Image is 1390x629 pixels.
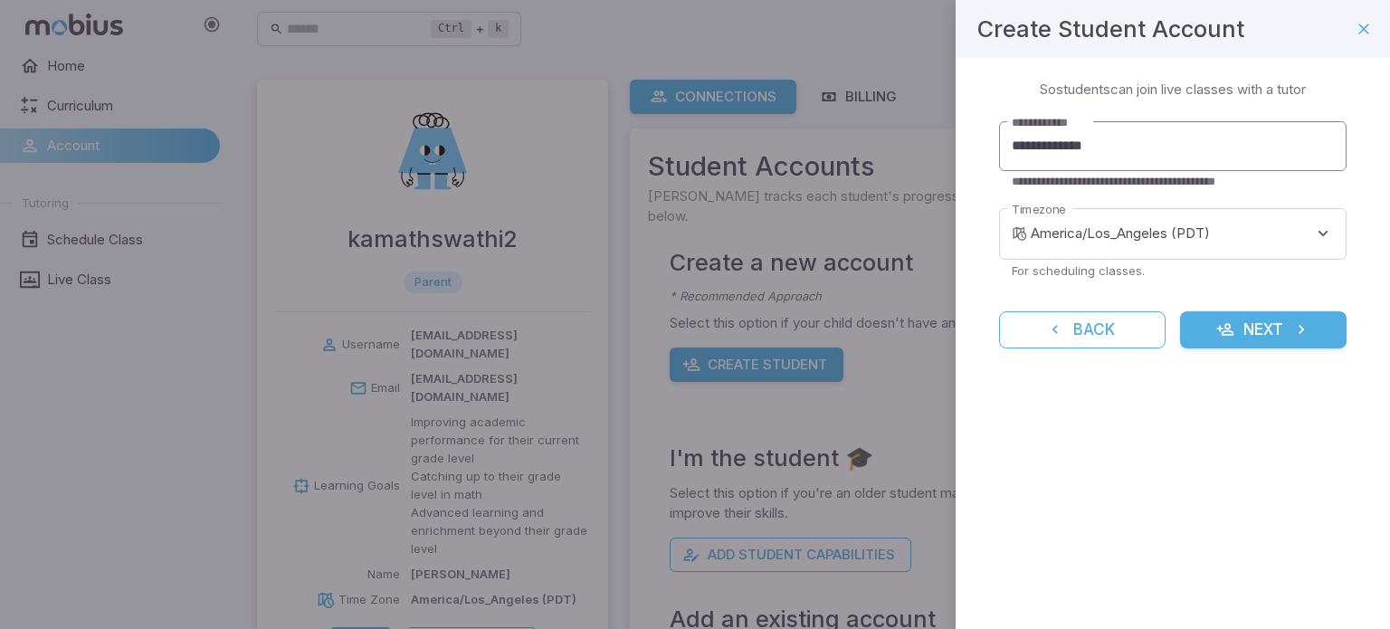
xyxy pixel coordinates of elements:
div: America/Los_Angeles (PDT) [1031,208,1347,260]
h4: Create Student Account [977,11,1244,47]
p: So students can join live classes with a tutor [1040,80,1306,100]
label: Timezone [1012,201,1066,218]
button: Back [999,311,1166,349]
p: For scheduling classes. [1012,262,1334,279]
button: Next [1180,311,1347,349]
